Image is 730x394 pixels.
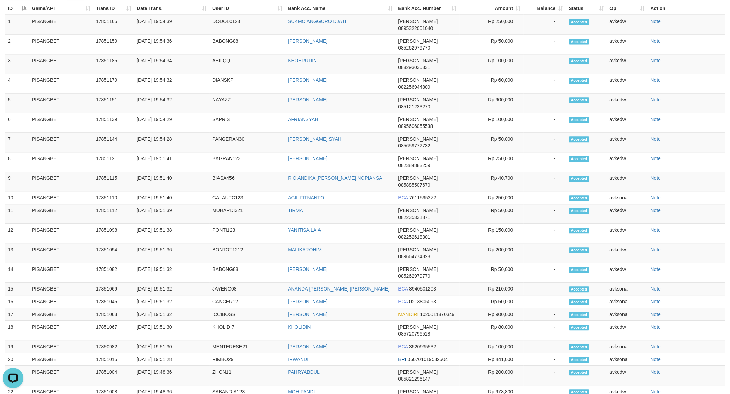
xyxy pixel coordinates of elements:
a: KHOERUDIN [288,58,317,63]
span: BCA [398,286,408,292]
td: avksona [607,283,648,295]
span: MANDIRI [398,311,418,317]
td: 17851094 [93,243,134,263]
td: 9 [5,172,29,191]
td: - [524,243,566,263]
td: 17851015 [93,353,134,366]
a: Note [651,156,661,161]
th: Bank Acc. Name: activate to sort column ascending [285,2,395,15]
td: CANCER12 [210,295,285,308]
span: Accepted [569,344,589,350]
th: Date Trans.: activate to sort column ascending [134,2,210,15]
td: 2 [5,35,29,54]
td: RIMBO29 [210,353,285,366]
td: [DATE] 19:51:38 [134,224,210,243]
span: Accepted [569,195,589,201]
td: avkedw [607,204,648,224]
td: PONTI123 [210,224,285,243]
td: - [524,35,566,54]
td: PISANGBET [29,15,93,35]
td: [DATE] 19:51:28 [134,353,210,366]
td: KHOLIDI7 [210,321,285,340]
td: PISANGBET [29,54,93,74]
td: BONTOT1212 [210,243,285,263]
td: avkedw [607,172,648,191]
td: avkedw [607,133,648,152]
td: 7 [5,133,29,152]
td: [DATE] 19:51:32 [134,263,210,283]
a: Note [651,175,661,181]
td: avkedw [607,54,648,74]
td: 17851063 [93,308,134,321]
td: PISANGBET [29,191,93,204]
td: PISANGBET [29,94,93,113]
td: 17851110 [93,191,134,204]
td: avksona [607,191,648,204]
td: [DATE] 19:51:30 [134,321,210,340]
td: BIASA456 [210,172,285,191]
td: PISANGBET [29,308,93,321]
td: avkedw [607,152,648,172]
a: Note [651,19,661,24]
a: Note [651,77,661,83]
span: Copy 085821296147 to clipboard [398,376,430,382]
td: [DATE] 19:51:40 [134,172,210,191]
td: - [524,283,566,295]
a: Note [651,195,661,200]
th: Amount: activate to sort column ascending [460,2,524,15]
span: Copy 7611595372 to clipboard [409,195,436,200]
span: [PERSON_NAME] [398,324,438,330]
td: Rp 80,000 [460,321,524,340]
span: Accepted [569,299,589,305]
td: ICCIBOSS [210,308,285,321]
span: Copy 0895606055538 to clipboard [398,123,433,129]
td: avkedw [607,321,648,340]
span: Copy 085262979770 to clipboard [398,45,430,51]
span: Copy 3520935532 to clipboard [409,344,436,349]
span: Accepted [569,58,589,64]
span: Copy 085121233270 to clipboard [398,104,430,109]
span: Copy 082384883259 to clipboard [398,163,430,168]
a: Note [651,97,661,102]
td: 17851179 [93,74,134,94]
td: 17850982 [93,340,134,353]
td: avkedw [607,113,648,133]
td: avksona [607,308,648,321]
a: Note [651,369,661,375]
td: avkedw [607,366,648,385]
td: Rp 250,000 [460,15,524,35]
th: User ID: activate to sort column ascending [210,2,285,15]
td: - [524,366,566,385]
span: Accepted [569,39,589,44]
td: PISANGBET [29,113,93,133]
a: YANITISA LAIA [288,227,321,233]
button: Open LiveChat chat widget [3,3,23,23]
td: 17851112 [93,204,134,224]
span: Accepted [569,136,589,142]
td: Rp 441,000 [460,353,524,366]
td: - [524,15,566,35]
td: BAGRAN123 [210,152,285,172]
td: Rp 50,000 [460,133,524,152]
span: Accepted [569,325,589,330]
th: ID: activate to sort column descending [5,2,29,15]
a: Note [651,324,661,330]
td: Rp 50,000 [460,204,524,224]
a: IRWANDI [288,357,308,362]
span: [PERSON_NAME] [398,38,438,44]
td: PISANGBET [29,263,93,283]
span: [PERSON_NAME] [398,77,438,83]
td: avkedw [607,94,648,113]
td: avkedw [607,224,648,243]
td: Rp 100,000 [460,54,524,74]
td: avksona [607,340,648,353]
td: [DATE] 19:54:32 [134,94,210,113]
span: BCA [398,195,408,200]
a: Note [651,286,661,292]
td: - [524,94,566,113]
span: [PERSON_NAME] [398,369,438,375]
span: [PERSON_NAME] [398,117,438,122]
td: Rp 900,000 [460,308,524,321]
td: - [524,172,566,191]
td: - [524,74,566,94]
